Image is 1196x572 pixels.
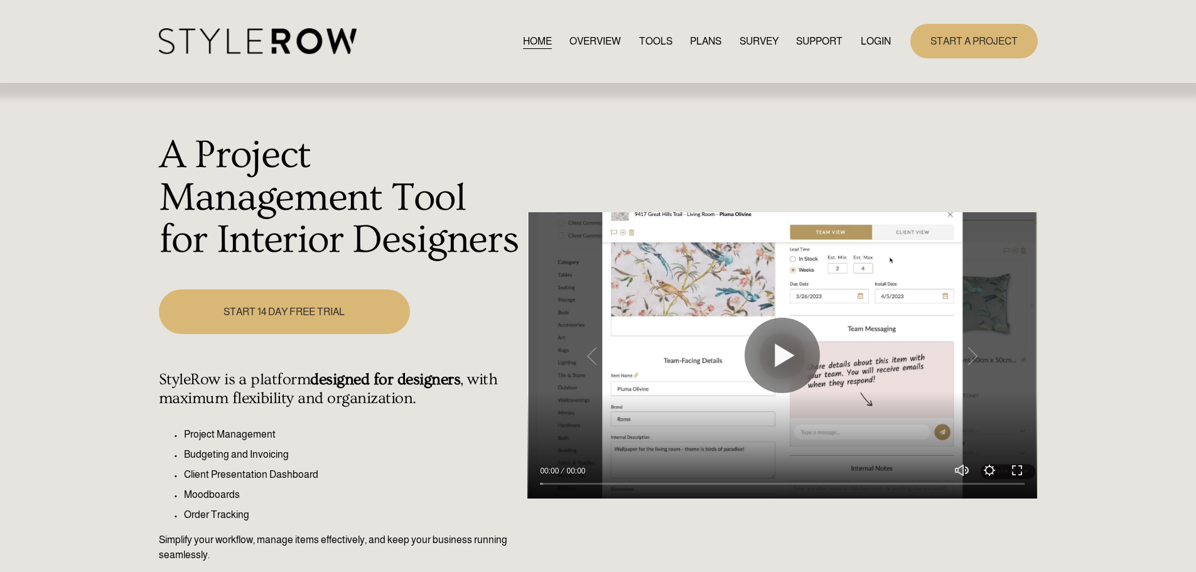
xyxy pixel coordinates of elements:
[639,33,672,50] a: TOOLS
[184,467,521,482] p: Client Presentation Dashboard
[184,447,521,462] p: Budgeting and Invoicing
[159,370,521,408] h4: StyleRow is a platform , with maximum flexibility and organization.
[910,24,1038,58] a: START A PROJECT
[569,33,621,50] a: OVERVIEW
[159,28,357,54] img: StyleRow
[540,480,1025,488] input: Seek
[562,465,588,477] div: Duration
[159,532,521,563] p: Simplify your workflow, manage items effectively, and keep your business running seamlessly.
[740,33,778,50] a: SURVEY
[796,33,843,50] a: folder dropdown
[796,34,843,49] span: SUPPORT
[159,289,410,334] a: START 14 DAY FREE TRIAL
[184,507,521,522] p: Order Tracking
[310,370,460,389] strong: designed for designers
[523,33,552,50] a: HOME
[540,465,562,477] div: Current time
[159,134,521,262] h1: A Project Management Tool for Interior Designers
[861,33,891,50] a: LOGIN
[184,427,521,442] p: Project Management
[690,33,721,50] a: PLANS
[745,318,820,393] button: Play
[184,487,521,502] p: Moodboards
